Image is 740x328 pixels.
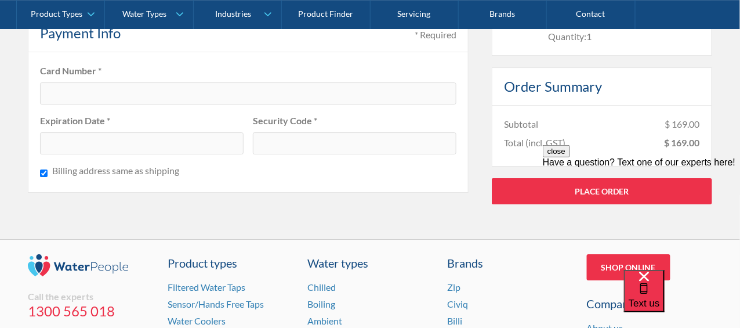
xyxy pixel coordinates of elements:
[624,270,740,328] iframe: podium webchat widget bubble
[168,282,245,293] a: Filtered Water Taps
[415,28,456,42] div: * Required
[168,254,293,272] a: Product types
[253,114,456,128] label: Security Code *
[307,282,336,293] a: Chilled
[28,302,153,320] a: 1300 565 018
[447,282,460,293] a: Zip
[447,254,572,272] div: Brands
[543,145,740,284] iframe: podium webchat widget prompt
[504,117,538,131] div: Subtotal
[31,9,82,19] div: Product Types
[168,315,226,326] a: Water Coolers
[168,298,264,309] a: Sensor/Hands Free Taps
[665,136,700,150] div: $ 169.00
[504,136,565,150] div: Total (incl. GST)
[307,298,335,309] a: Boiling
[587,30,592,44] div: 1
[587,295,712,312] div: Company
[48,88,449,98] iframe: Secure card number input frame
[307,315,342,326] a: Ambient
[548,30,587,44] div: Quantity:
[447,315,462,326] a: Billi
[28,291,153,302] div: Call the experts
[123,9,167,19] div: Water Types
[215,9,251,19] div: Industries
[260,138,449,147] iframe: Secure CVC input frame
[447,298,468,309] a: Civiq
[665,117,700,131] div: $ 169.00
[52,164,179,178] label: Billing address same as shipping
[492,178,712,204] a: Place Order
[40,114,244,128] label: Expiration Date *
[307,254,433,272] a: Water types
[48,138,236,147] iframe: Secure expiration date input frame
[40,64,456,78] label: Card Number *
[40,23,121,44] h4: Payment Info
[504,76,603,97] h4: Order Summary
